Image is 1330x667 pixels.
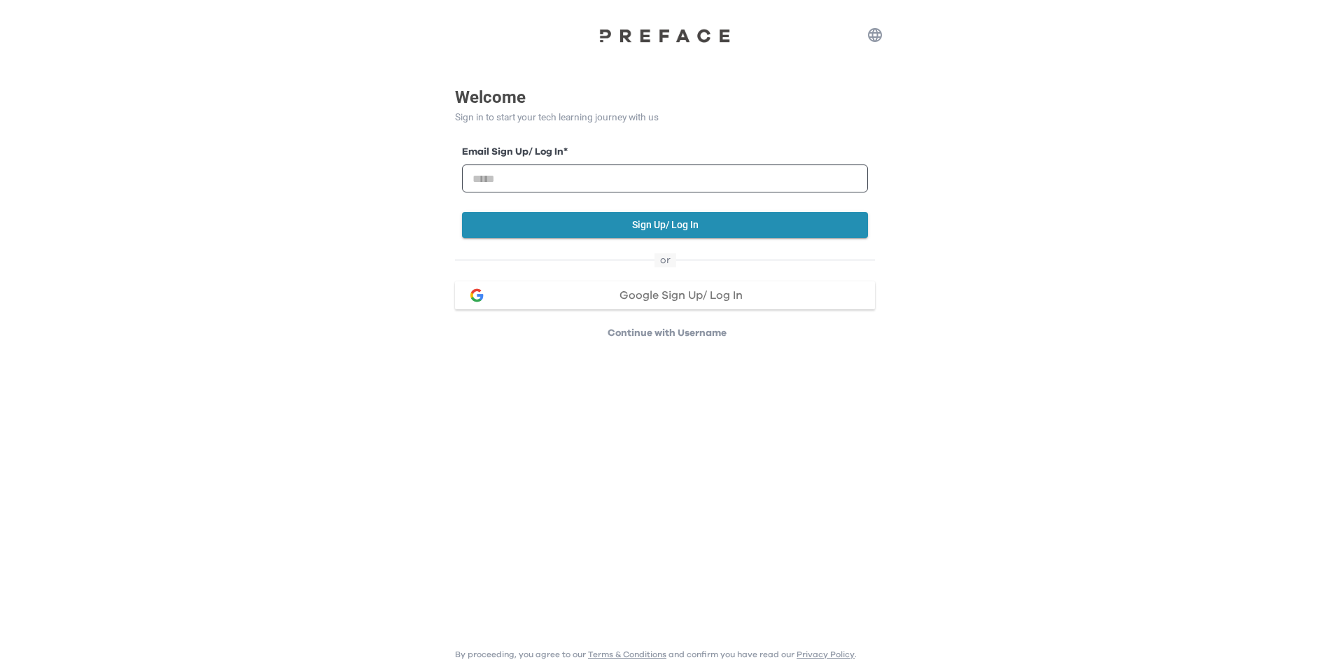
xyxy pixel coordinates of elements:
[455,281,875,309] button: google loginGoogle Sign Up/ Log In
[619,290,743,301] span: Google Sign Up/ Log In
[797,650,855,659] a: Privacy Policy
[455,85,875,110] p: Welcome
[459,326,875,340] p: Continue with Username
[595,28,735,43] img: Preface Logo
[468,287,485,304] img: google login
[588,650,666,659] a: Terms & Conditions
[462,145,868,160] label: Email Sign Up/ Log In *
[654,253,676,267] span: or
[455,110,875,125] p: Sign in to start your tech learning journey with us
[462,212,868,238] button: Sign Up/ Log In
[455,649,857,660] p: By proceeding, you agree to our and confirm you have read our .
